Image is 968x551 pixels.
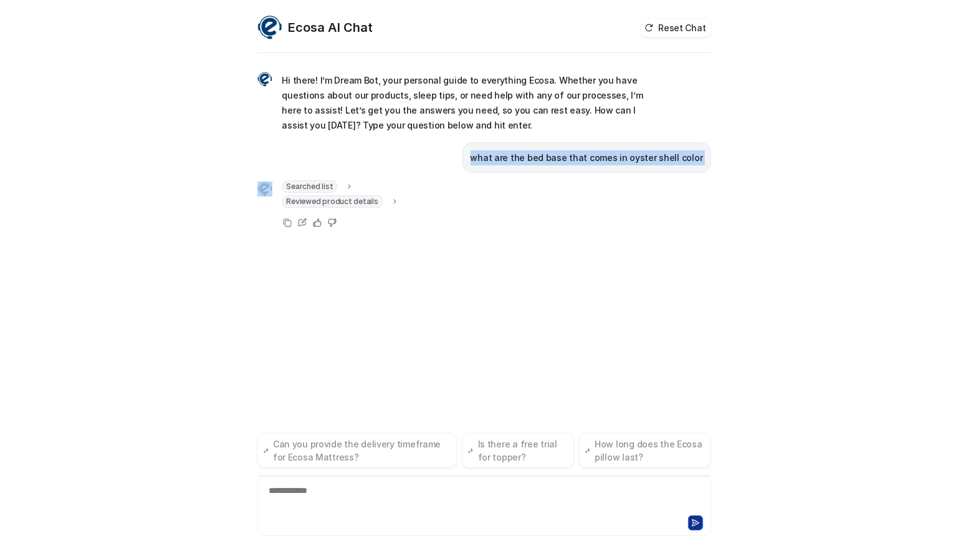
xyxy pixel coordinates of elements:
button: Can you provide the delivery timeframe for Ecosa Mattress? [257,433,458,468]
img: Widget [257,15,282,40]
h2: Ecosa AI Chat [289,19,373,36]
span: Reviewed product details [282,195,383,208]
p: Hi there! I’m Dream Bot, your personal guide to everything Ecosa. Whether you have questions abou... [282,73,647,133]
p: what are the bed base that comes in oyster shell color [471,150,703,165]
img: Widget [257,182,272,197]
span: Searched list [282,180,338,193]
img: Widget [257,72,272,87]
button: Is there a free trial for topper? [462,433,573,468]
button: How long does the Ecosa pillow last? [579,433,711,468]
button: Reset Chat [641,19,711,37]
